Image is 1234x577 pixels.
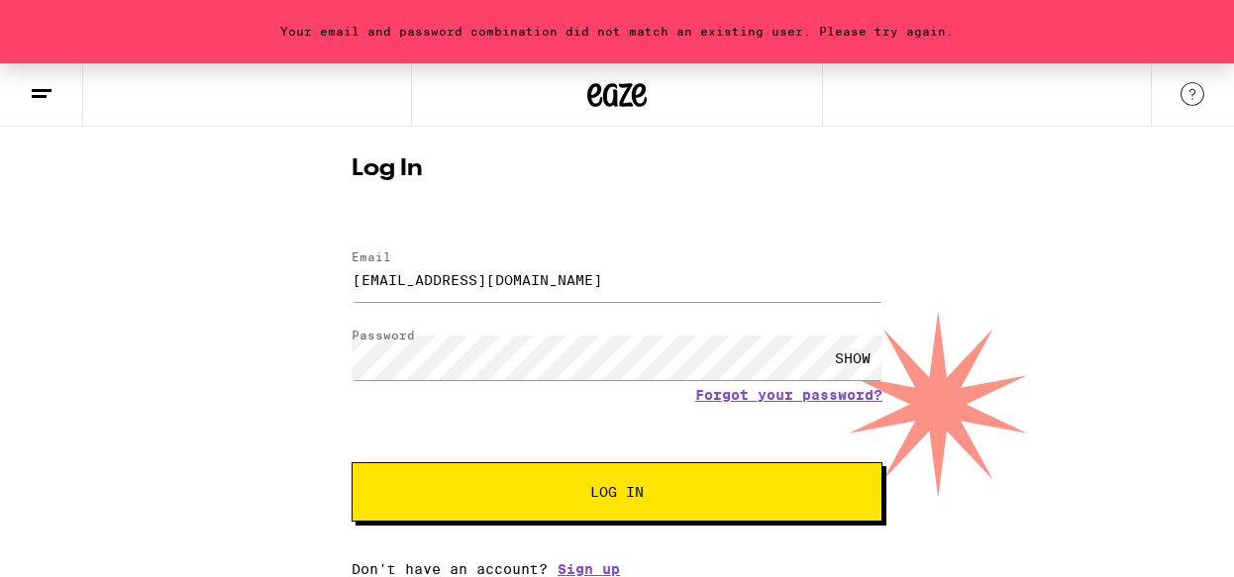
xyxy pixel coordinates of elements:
div: Don't have an account? [352,561,882,577]
a: Sign up [558,561,620,577]
button: Log In [352,462,882,522]
a: Forgot your password? [695,387,882,403]
input: Email [352,257,882,302]
label: Password [352,329,415,341]
label: Email [352,250,391,263]
h1: Log In [352,157,882,181]
span: Log In [590,485,644,499]
span: Hi. Need any help? [12,14,143,30]
div: SHOW [823,336,882,380]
